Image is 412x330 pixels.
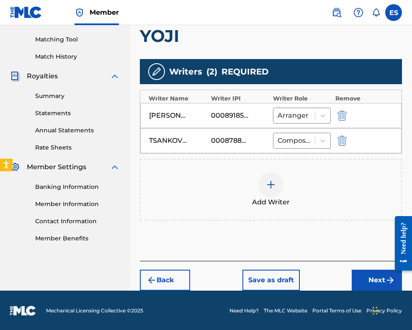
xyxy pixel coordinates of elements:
[35,92,120,101] a: Summary
[90,8,119,17] span: Member
[140,26,402,46] h1: YOJI
[35,183,120,191] a: Banking Information
[337,111,347,121] img: 12a2ab48e56ec057fbd8.svg
[385,4,402,21] div: User Menu
[353,8,363,18] img: help
[110,71,120,81] img: expand
[350,4,367,21] div: Help
[352,270,402,291] button: Next
[10,71,20,81] img: Royalties
[332,8,342,18] img: search
[35,217,120,226] a: Contact Information
[27,162,86,172] span: Member Settings
[169,65,202,78] span: Writers
[147,275,157,285] img: 7ee5dd4eb1f8a8e3ef2f.svg
[242,270,300,291] button: Save as draft
[10,162,20,172] img: Member Settings
[35,143,120,152] a: Rate Sheets
[229,307,259,315] a: Need Help?
[35,109,120,118] a: Statements
[221,65,269,78] span: REQUIRED
[252,197,290,207] span: Add Writer
[389,210,412,277] iframe: Resource Center
[35,52,120,61] a: Match History
[372,8,380,17] div: Notifications
[366,307,402,315] a: Privacy Policy
[264,307,307,315] a: The MLC Website
[266,180,276,190] img: add
[385,275,395,285] img: f7272a7cc735f4ea7f67.svg
[370,290,412,330] iframe: Chat Widget
[10,6,42,18] img: MLC Logo
[273,94,331,103] div: Writer Role
[27,71,58,81] span: Royalties
[152,67,162,77] img: writers
[206,65,217,78] span: ( 2 )
[35,35,120,44] a: Matching Tool
[373,298,378,323] div: Плъзни
[211,94,269,103] div: Writer IPI
[312,307,361,315] a: Portal Terms of Use
[370,290,412,330] div: Джаджи за чат
[140,270,190,291] button: Back
[110,162,120,172] img: expand
[10,306,36,316] img: logo
[335,94,394,103] div: Remove
[75,8,85,18] img: Top Rightsholder
[35,126,120,135] a: Annual Statements
[337,136,347,146] img: 12a2ab48e56ec057fbd8.svg
[328,4,345,21] a: Public Search
[46,307,143,315] span: Mechanical Licensing Collective © 2025
[35,234,120,243] a: Member Benefits
[149,94,207,103] div: Writer Name
[35,200,120,209] a: Member Information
